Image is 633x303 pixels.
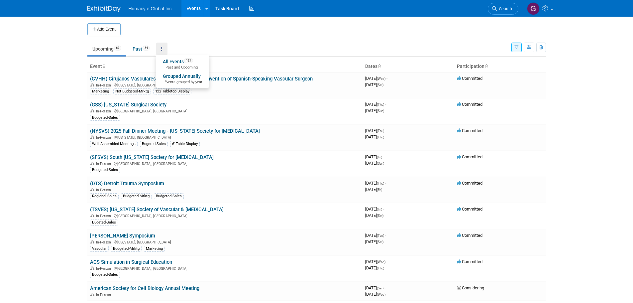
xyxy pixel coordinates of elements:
[114,46,121,51] span: 67
[113,88,151,94] div: Not Budgeted-Mrktg
[527,2,540,15] img: Gina Boraski
[90,82,360,87] div: [US_STATE], [GEOGRAPHIC_DATA]
[90,240,94,243] img: In-Person Event
[90,239,360,244] div: [US_STATE], [GEOGRAPHIC_DATA]
[377,109,384,113] span: (Sun)
[140,141,168,147] div: Bugeted-Sales
[90,162,94,165] img: In-Person Event
[386,259,387,264] span: -
[90,233,155,239] a: [PERSON_NAME] Symposium
[457,259,482,264] span: Committed
[144,246,165,252] div: Marketing
[377,103,384,106] span: (Thu)
[365,128,386,133] span: [DATE]
[96,83,113,87] span: In-Person
[128,43,155,55] a: Past54
[90,193,119,199] div: Regional Sales
[377,260,385,264] span: (Wed)
[96,188,113,192] span: In-Person
[121,193,152,199] div: Budgeted-Mrktg
[96,240,113,244] span: In-Person
[377,208,382,211] span: (Fri)
[386,76,387,81] span: -
[457,154,482,159] span: Committed
[377,293,385,296] span: (Wed)
[90,259,172,265] a: ACS Simulation in Surgical Education
[90,213,360,218] div: [GEOGRAPHIC_DATA], [GEOGRAPHIC_DATA]
[90,181,164,187] a: (DTS) Detroit Trauma Symposium
[90,188,94,191] img: In-Person Event
[484,64,488,69] a: Sort by Participation Type
[156,57,209,72] a: All Events121 Past and Upcoming
[457,181,482,186] span: Committed
[457,285,484,290] span: Considering
[90,83,94,86] img: In-Person Event
[377,266,384,270] span: (Thu)
[377,188,382,192] span: (Fri)
[90,214,94,217] img: In-Person Event
[365,102,386,107] span: [DATE]
[385,128,386,133] span: -
[90,141,138,147] div: Well-Assembled Meetings
[87,6,121,12] img: ExhibitDay
[365,233,386,238] span: [DATE]
[365,239,383,244] span: [DATE]
[96,162,113,166] span: In-Person
[170,141,200,147] div: 6' Table Display
[365,207,384,212] span: [DATE]
[365,108,384,113] span: [DATE]
[457,76,482,81] span: Committed
[143,46,150,51] span: 54
[365,181,386,186] span: [DATE]
[90,109,94,112] img: In-Person Event
[377,240,383,244] span: (Sat)
[365,292,385,297] span: [DATE]
[96,214,113,218] span: In-Person
[90,167,120,173] div: Budgeted-Sales
[96,109,113,113] span: In-Person
[365,134,384,139] span: [DATE]
[365,76,387,81] span: [DATE]
[87,61,363,72] th: Event
[377,286,383,290] span: (Sat)
[365,213,383,218] span: [DATE]
[365,285,385,290] span: [DATE]
[90,108,360,113] div: [GEOGRAPHIC_DATA], [GEOGRAPHIC_DATA]
[96,266,113,271] span: In-Person
[184,58,193,63] span: 121
[90,135,94,139] img: In-Person Event
[156,72,209,86] a: Grouped AnnuallyEvents grouped by year
[497,6,512,11] span: Search
[90,207,224,213] a: (TSVES) [US_STATE] Society of Vascular & [MEDICAL_DATA]
[90,285,199,291] a: American Society for Cell Biology Annual Meeting
[363,61,454,72] th: Dates
[377,135,384,139] span: (Thu)
[457,102,482,107] span: Committed
[377,83,383,87] span: (Sat)
[384,285,385,290] span: -
[377,64,381,69] a: Sort by Start Date
[365,161,384,166] span: [DATE]
[457,233,482,238] span: Committed
[96,135,113,140] span: In-Person
[385,181,386,186] span: -
[365,187,382,192] span: [DATE]
[365,259,387,264] span: [DATE]
[153,88,191,94] div: 1x2 Tabletop Display
[87,43,126,55] a: Upcoming67
[96,293,113,297] span: In-Person
[90,128,260,134] a: (NYSVS) 2025 Fall Dinner Meeting - [US_STATE] Society for [MEDICAL_DATA]
[377,162,384,165] span: (Sun)
[90,272,120,278] div: Budgeted-Sales
[102,64,105,69] a: Sort by Event Name
[90,88,111,94] div: Marketing
[365,154,384,159] span: [DATE]
[385,233,386,238] span: -
[154,193,184,199] div: Budgeted-Sales
[377,155,382,159] span: (Fri)
[377,234,384,237] span: (Tue)
[90,154,214,160] a: (SFSVS) South [US_STATE] Society for [MEDICAL_DATA]
[90,266,94,270] img: In-Person Event
[457,207,482,212] span: Committed
[383,154,384,159] span: -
